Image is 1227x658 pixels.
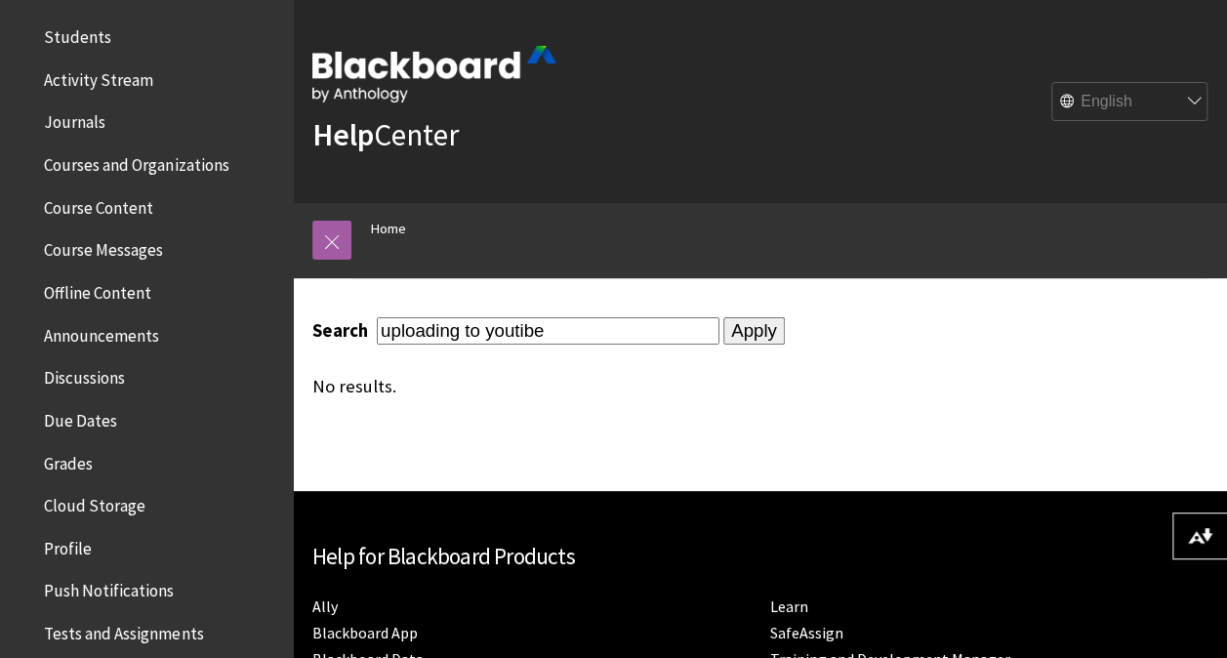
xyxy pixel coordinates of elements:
a: Blackboard App [312,623,418,643]
label: Search [312,319,373,342]
span: Announcements [44,319,159,346]
strong: Help [312,115,374,154]
span: Courses and Organizations [44,148,228,175]
h2: Help for Blackboard Products [312,540,1207,574]
a: Learn [770,596,808,617]
span: Cloud Storage [44,489,145,515]
span: Journals [44,106,105,133]
img: Blackboard by Anthology [312,46,556,103]
span: Students [44,21,111,47]
span: Activity Stream [44,63,153,90]
a: Ally [312,596,338,617]
a: HelpCenter [312,115,459,154]
a: SafeAssign [770,623,843,643]
select: Site Language Selector [1052,83,1208,122]
input: Apply [723,317,785,345]
span: Course Messages [44,234,163,261]
span: Profile [44,532,92,558]
span: Course Content [44,191,153,218]
span: Grades [44,447,93,473]
span: Push Notifications [44,575,174,601]
span: Discussions [44,361,125,388]
span: Due Dates [44,404,117,431]
a: Home [371,217,406,241]
div: No results. [312,376,919,397]
span: Tests and Assignments [44,617,203,643]
span: Offline Content [44,276,151,303]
